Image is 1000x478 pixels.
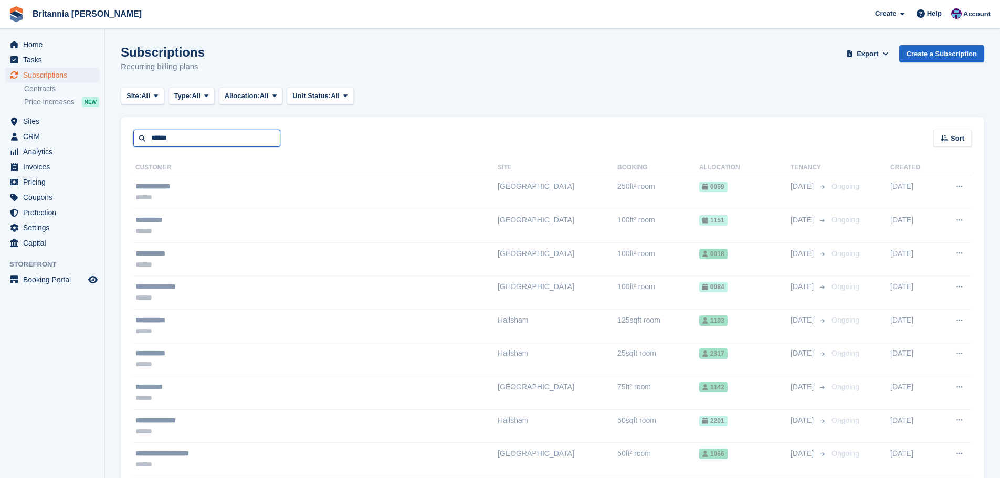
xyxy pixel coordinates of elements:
a: Create a Subscription [899,45,984,62]
a: menu [5,68,99,82]
h1: Subscriptions [121,45,205,59]
span: Subscriptions [23,68,86,82]
span: Sites [23,114,86,129]
span: Create [875,8,896,19]
a: menu [5,190,99,205]
a: menu [5,37,99,52]
span: Account [963,9,991,19]
span: Capital [23,236,86,250]
a: menu [5,220,99,235]
span: Help [927,8,942,19]
a: menu [5,205,99,220]
span: Tasks [23,52,86,67]
a: menu [5,272,99,287]
a: Britannia [PERSON_NAME] [28,5,146,23]
a: Price increases NEW [24,96,99,108]
div: NEW [82,97,99,107]
a: menu [5,236,99,250]
span: Analytics [23,144,86,159]
span: Storefront [9,259,104,270]
span: Protection [23,205,86,220]
span: Invoices [23,160,86,174]
a: menu [5,52,99,67]
span: Export [857,49,878,59]
a: Contracts [24,84,99,94]
img: stora-icon-8386f47178a22dfd0bd8f6a31ec36ba5ce8667c1dd55bd0f319d3a0aa187defe.svg [8,6,24,22]
span: CRM [23,129,86,144]
span: Booking Portal [23,272,86,287]
span: Home [23,37,86,52]
span: Pricing [23,175,86,189]
button: Export [845,45,891,62]
a: Preview store [87,273,99,286]
span: Price increases [24,97,75,107]
p: Recurring billing plans [121,61,205,73]
span: Settings [23,220,86,235]
a: menu [5,114,99,129]
img: Becca Clark [951,8,962,19]
a: menu [5,175,99,189]
span: Coupons [23,190,86,205]
a: menu [5,144,99,159]
a: menu [5,160,99,174]
a: menu [5,129,99,144]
